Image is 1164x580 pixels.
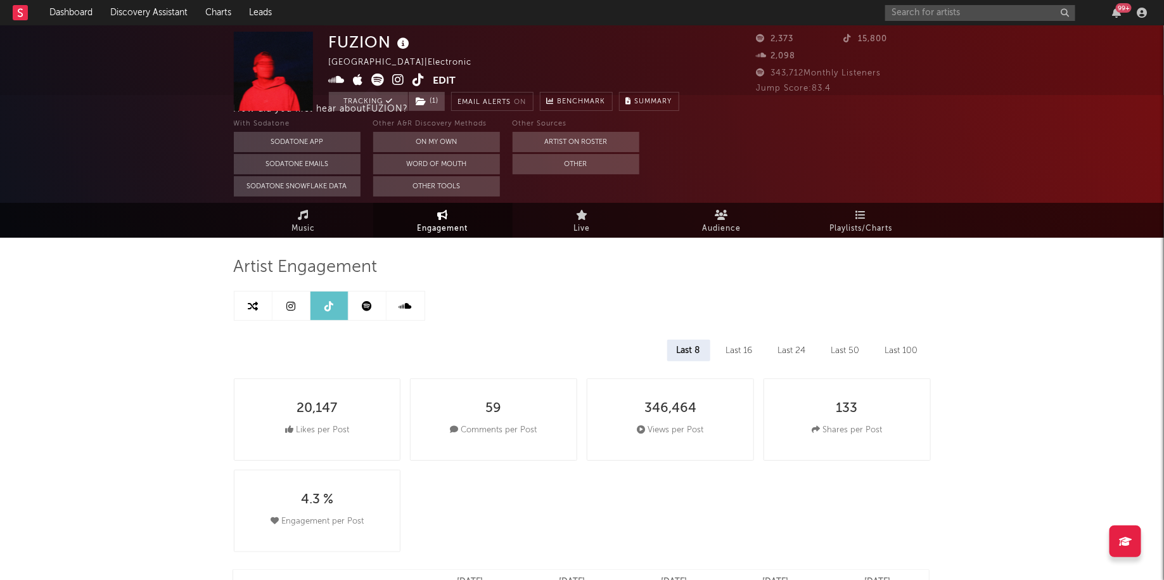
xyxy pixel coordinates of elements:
div: 4.3 % [301,493,333,508]
button: Sodatone Emails [234,154,361,174]
button: Sodatone Snowflake Data [234,176,361,197]
button: Other [513,154,639,174]
span: 343,712 Monthly Listeners [757,69,881,77]
div: 133 [836,401,858,416]
em: On [515,99,527,106]
div: Views per Post [637,423,703,438]
span: Engagement [418,221,468,236]
span: Summary [635,98,672,105]
button: Edit [433,74,456,89]
div: FUZION [329,32,413,53]
a: Benchmark [540,92,613,111]
div: Engagement per Post [271,514,364,529]
button: On My Own [373,132,500,152]
input: Search for artists [885,5,1075,21]
button: (1) [409,92,445,111]
div: 99 + [1116,3,1132,13]
button: Summary [619,92,679,111]
a: Live [513,203,652,238]
button: Email AlertsOn [451,92,534,111]
button: Other Tools [373,176,500,197]
div: Likes per Post [285,423,349,438]
div: With Sodatone [234,117,361,132]
div: Other A&R Discovery Methods [373,117,500,132]
button: Word Of Mouth [373,154,500,174]
button: 99+ [1112,8,1121,18]
div: Last 8 [667,340,710,361]
span: Audience [702,221,741,236]
div: 20,147 [297,401,337,416]
a: Music [234,203,373,238]
span: ( 1 ) [408,92,445,111]
div: Other Sources [513,117,639,132]
div: Last 24 [769,340,815,361]
span: Artist Engagement [234,260,378,275]
div: Last 100 [876,340,928,361]
div: [GEOGRAPHIC_DATA] | Electronic [329,55,501,70]
div: 59 [486,401,502,416]
button: Sodatone App [234,132,361,152]
div: Last 50 [822,340,869,361]
div: Last 16 [717,340,762,361]
div: Comments per Post [451,423,537,438]
a: Playlists/Charts [791,203,931,238]
span: Live [574,221,591,236]
a: Engagement [373,203,513,238]
span: Jump Score: 83.4 [757,84,831,93]
span: Benchmark [558,94,606,110]
div: 346,464 [644,401,696,416]
button: Artist on Roster [513,132,639,152]
span: 2,373 [757,35,794,43]
span: Playlists/Charts [829,221,892,236]
button: Tracking [329,92,408,111]
span: 15,800 [843,35,887,43]
span: 2,098 [757,52,796,60]
div: Shares per Post [812,423,882,438]
span: Music [291,221,315,236]
a: Audience [652,203,791,238]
